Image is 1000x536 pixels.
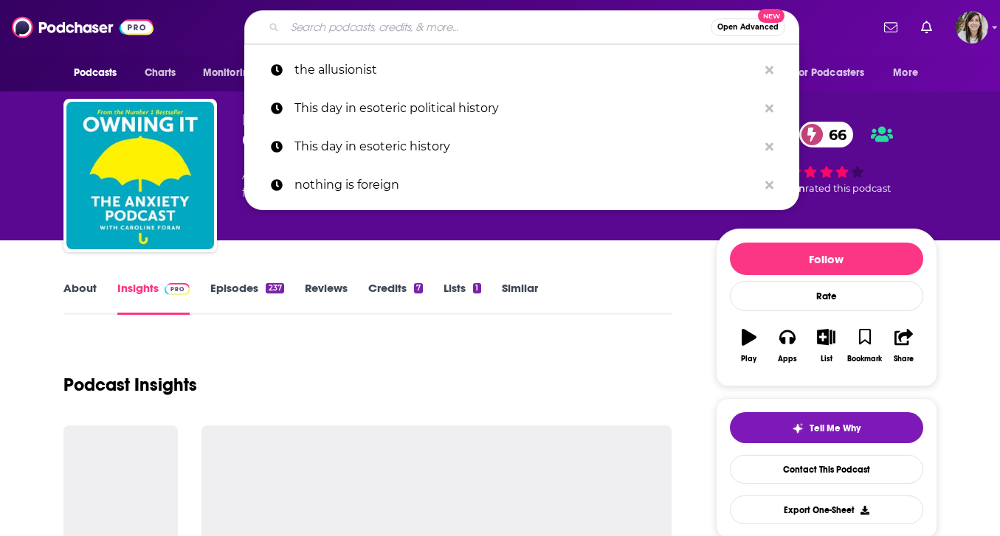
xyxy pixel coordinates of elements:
span: New [758,9,785,23]
p: This day in esoteric history [294,128,758,166]
span: For Podcasters [794,63,865,83]
span: 66 [814,122,854,147]
button: Export One-Sheet [730,495,923,524]
a: the allusionist [244,51,799,89]
span: Monitoring [203,63,255,83]
div: Apps [778,355,797,363]
span: Charts [145,63,176,83]
span: featuring [242,184,514,202]
div: 237 [266,283,283,293]
span: Logged in as devinandrade [956,11,988,43]
div: Share [894,355,914,363]
img: Owning It: The Anxiety Podcast [66,102,214,249]
a: Episodes237 [210,281,283,315]
div: 1 [473,283,480,293]
a: Show notifications dropdown [915,15,938,40]
a: Show notifications dropdown [878,15,903,40]
a: Reviews [305,281,348,315]
div: A weekly podcast [242,167,514,202]
button: open menu [785,59,886,87]
button: Apps [768,319,807,372]
div: 7 [414,283,423,293]
div: Rate [730,281,923,311]
a: Contact This Podcast [730,455,923,484]
button: Share [884,319,923,372]
a: This day in esoteric political history [244,89,799,128]
button: open menu [883,59,937,87]
img: User Profile [956,11,988,43]
span: Open Advanced [717,24,779,31]
a: Lists1 [444,281,480,315]
input: Search podcasts, credits, & more... [285,15,711,39]
button: List [807,319,845,372]
button: Bookmark [846,319,884,372]
a: Credits7 [368,281,423,315]
a: This day in esoteric history [244,128,799,166]
button: Show profile menu [956,11,988,43]
a: Similar [502,281,538,315]
button: tell me why sparkleTell Me Why [730,412,923,443]
a: InsightsPodchaser Pro [117,281,190,315]
div: List [821,355,832,363]
a: Charts [135,59,185,87]
button: open menu [63,59,137,87]
img: Podchaser Pro [165,283,190,295]
div: Search podcasts, credits, & more... [244,10,799,44]
div: Play [741,355,756,363]
img: Podchaser - Follow, Share and Rate Podcasts [12,13,154,41]
div: Bookmark [847,355,882,363]
span: More [893,63,918,83]
a: About [63,281,97,315]
p: nothing is foreign [294,166,758,204]
h1: Podcast Insights [63,374,197,396]
div: verified Badge66 1 personrated this podcast [716,112,937,203]
button: Follow [730,243,923,275]
img: tell me why sparkle [792,422,804,434]
span: Tell Me Why [810,422,861,434]
p: the allusionist [294,51,758,89]
button: open menu [193,59,275,87]
button: Play [730,319,768,372]
span: rated this podcast [805,183,891,194]
button: Open AdvancedNew [711,18,785,36]
span: Podcasts [74,63,117,83]
span: [PERSON_NAME] [242,112,348,126]
a: 66 [799,122,854,147]
a: nothing is foreign [244,166,799,204]
p: This day in esoteric political history [294,89,758,128]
